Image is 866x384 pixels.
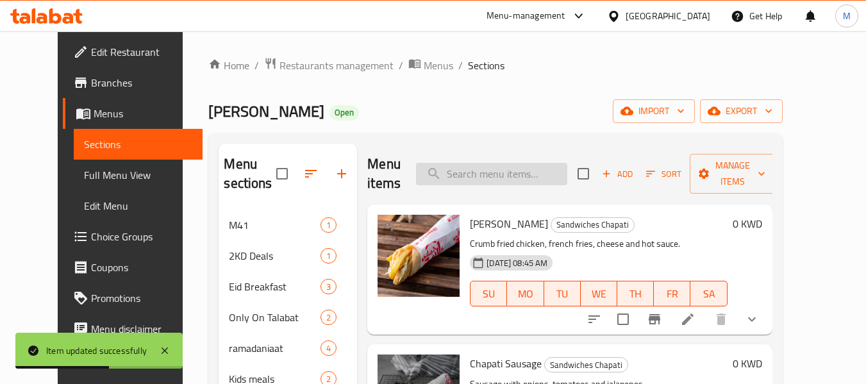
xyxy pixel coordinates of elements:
span: Edit Restaurant [91,44,192,60]
button: MO [507,281,544,306]
span: Restaurants management [279,58,394,73]
h6: 0 KWD [733,215,762,233]
button: show more [737,304,767,335]
span: Sort items [638,164,690,184]
a: Restaurants management [264,57,394,74]
span: Branches [91,75,192,90]
span: Sandwiches Chapati [551,217,634,232]
button: Add section [326,158,357,189]
button: import [613,99,695,123]
button: delete [706,304,737,335]
div: Sandwiches Chapati [544,357,628,372]
span: 2KD Deals [229,248,321,263]
span: export [710,103,772,119]
a: Menus [408,57,453,74]
a: Coupons [63,252,203,283]
span: Sort sections [296,158,326,189]
div: Eid Breakfast3 [219,271,357,302]
span: Select section [570,160,597,187]
span: Menus [94,106,192,121]
li: / [458,58,463,73]
span: FR [659,285,685,303]
button: TH [617,281,654,306]
li: / [254,58,259,73]
span: Sections [84,137,192,152]
div: [GEOGRAPHIC_DATA] [626,9,710,23]
a: Choice Groups [63,221,203,252]
a: Full Menu View [74,160,203,190]
span: [PERSON_NAME] [470,214,548,233]
div: Open [329,105,359,121]
button: SA [690,281,727,306]
div: Sandwiches Chapati [551,217,635,233]
button: Branch-specific-item [639,304,670,335]
span: Manage items [700,158,765,190]
svg: Show Choices [744,312,760,327]
nav: breadcrumb [208,57,782,74]
a: Edit Restaurant [63,37,203,67]
div: Menu-management [487,8,565,24]
span: M [843,9,851,23]
span: Add [600,167,635,181]
p: Crumb fried chicken, french fries, cheese and hot sauce. [470,236,727,252]
span: Sandwiches Chapati [545,358,628,372]
span: 3 [321,281,336,293]
span: Edit Menu [84,198,192,213]
button: TU [544,281,581,306]
div: items [321,310,337,325]
span: 4 [321,342,336,355]
div: ramadaniaat4 [219,333,357,363]
span: Select all sections [269,160,296,187]
span: Menu disclaimer [91,321,192,337]
a: Sections [74,129,203,160]
a: Promotions [63,283,203,313]
div: items [321,279,337,294]
li: / [399,58,403,73]
a: Edit Menu [74,190,203,221]
input: search [416,163,567,185]
a: Home [208,58,249,73]
button: Sort [643,164,685,184]
span: ramadaniaat [229,340,321,356]
span: 1 [321,250,336,262]
span: Menus [424,58,453,73]
span: Full Menu View [84,167,192,183]
button: sort-choices [579,304,610,335]
span: Only On Talabat [229,310,321,325]
div: M411 [219,210,357,240]
div: 2KD Deals1 [219,240,357,271]
h2: Menu sections [224,154,276,193]
button: WE [581,281,617,306]
span: SU [476,285,502,303]
span: [DATE] 08:45 AM [481,257,553,269]
span: M41 [229,217,321,233]
button: FR [654,281,690,306]
h2: Menu items [367,154,401,193]
span: WE [586,285,612,303]
div: Eid Breakfast [229,279,321,294]
span: 1 [321,219,336,231]
button: Manage items [690,154,776,194]
a: Edit menu item [680,312,695,327]
span: TU [549,285,576,303]
span: Chapati Sausage [470,354,542,373]
span: Choice Groups [91,229,192,244]
div: items [321,248,337,263]
span: MO [512,285,538,303]
div: Only On Talabat2 [219,302,357,333]
button: Add [597,164,638,184]
span: Sections [468,58,504,73]
span: Coupons [91,260,192,275]
div: items [321,217,337,233]
button: export [700,99,783,123]
span: Select to update [610,306,637,333]
span: Promotions [91,290,192,306]
span: Add item [597,164,638,184]
button: SU [470,281,507,306]
a: Branches [63,67,203,98]
span: TH [622,285,649,303]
